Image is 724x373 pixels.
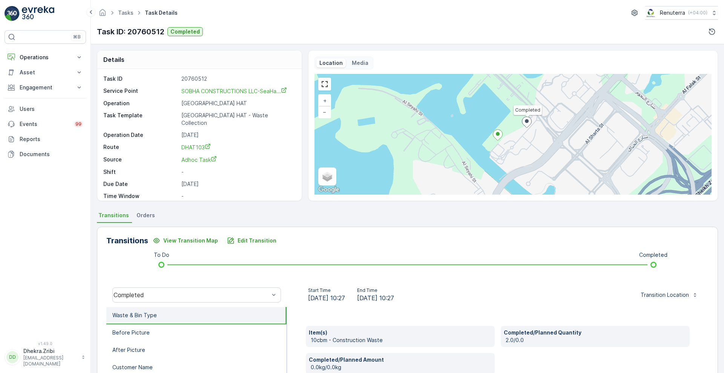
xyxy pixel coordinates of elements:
p: Reports [20,135,83,143]
button: Renuterra(+04:00) [645,6,718,20]
p: Users [20,105,83,113]
p: Media [352,59,368,67]
span: v 1.49.0 [5,341,86,346]
p: Item(s) [309,329,492,336]
p: ( +04:00 ) [688,10,707,16]
p: Completed/Planned Quantity [504,329,687,336]
button: DDDhekra.Zribi[EMAIL_ADDRESS][DOMAIN_NAME] [5,347,86,367]
p: 0.0kg/0.0kg [311,364,492,371]
p: - [181,192,294,200]
span: [DATE] 10:27 [357,293,394,302]
a: SOBHA CONSTRUCTIONS LLC-SeaHa... [181,87,287,95]
button: Edit Transition [222,235,281,247]
span: DHAT103 [181,144,211,150]
p: Task ID: 20760512 [97,26,164,37]
span: SOBHA CONSTRUCTIONS LLC-SeaHa... [181,88,287,94]
img: Google [316,185,341,195]
p: Operations [20,54,71,61]
span: − [323,109,327,115]
p: 20760512 [181,75,294,83]
p: Edit Transition [238,237,276,244]
span: Transitions [98,212,129,219]
p: Asset [20,69,71,76]
a: Tasks [118,9,133,16]
p: Due Date [103,180,178,188]
p: Source [103,156,178,164]
a: Zoom Out [319,106,330,118]
p: Customer Name [112,364,153,371]
button: Completed [167,27,203,36]
a: Reports [5,132,86,147]
a: Open this area in Google Maps (opens a new window) [316,185,341,195]
p: After Picture [112,346,145,354]
p: Details [103,55,124,64]
p: Task ID [103,75,178,83]
a: Documents [5,147,86,162]
p: [DATE] [181,131,294,139]
p: Service Point [103,87,178,95]
p: Events [20,120,69,128]
p: Completed/Planned Amount [309,356,492,364]
p: Time Window [103,192,178,200]
p: Shift [103,168,178,176]
p: [GEOGRAPHIC_DATA] HAT [181,100,294,107]
img: Screenshot_2024-07-26_at_13.33.01.png [645,9,657,17]
p: Transition Location [641,291,689,299]
p: [EMAIL_ADDRESS][DOMAIN_NAME] [23,355,78,367]
p: Route [103,143,178,151]
p: Completed [639,251,667,259]
p: Renuterra [660,9,685,17]
div: DD [6,351,18,363]
button: Engagement [5,80,86,95]
p: 10cbm - Construction Waste [311,336,492,344]
p: 2.0/0.0 [506,336,687,344]
p: Operation [103,100,178,107]
p: [GEOGRAPHIC_DATA] HAT - Waste Collection [181,112,294,127]
span: [DATE] 10:27 [308,293,345,302]
p: Before Picture [112,329,150,336]
a: View Fullscreen [319,78,330,90]
a: Events99 [5,117,86,132]
a: DHAT103 [181,143,294,151]
p: Completed [170,28,200,35]
p: ⌘B [73,34,81,40]
a: Homepage [98,11,107,18]
p: Waste & Bin Type [112,312,157,319]
span: Orders [137,212,155,219]
p: Documents [20,150,83,158]
p: Operation Date [103,131,178,139]
p: [DATE] [181,180,294,188]
p: To Do [154,251,169,259]
a: Layers [319,168,336,185]
button: Operations [5,50,86,65]
img: logo [5,6,20,21]
img: logo_light-DOdMpM7g.png [22,6,54,21]
span: Adhoc Task [181,157,217,163]
a: Adhoc Task [181,156,294,164]
p: End Time [357,287,394,293]
span: + [323,97,327,104]
p: 99 [75,121,81,127]
p: Transitions [106,235,148,246]
span: Task Details [143,9,179,17]
p: View Transition Map [163,237,218,244]
p: Location [319,59,343,67]
button: Transition Location [636,289,703,301]
p: Engagement [20,84,71,91]
button: Asset [5,65,86,80]
p: - [181,168,294,176]
div: Completed [114,292,269,298]
button: View Transition Map [148,235,222,247]
a: Zoom In [319,95,330,106]
p: Task Template [103,112,178,127]
p: Start Time [308,287,345,293]
a: Users [5,101,86,117]
p: Dhekra.Zribi [23,347,78,355]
